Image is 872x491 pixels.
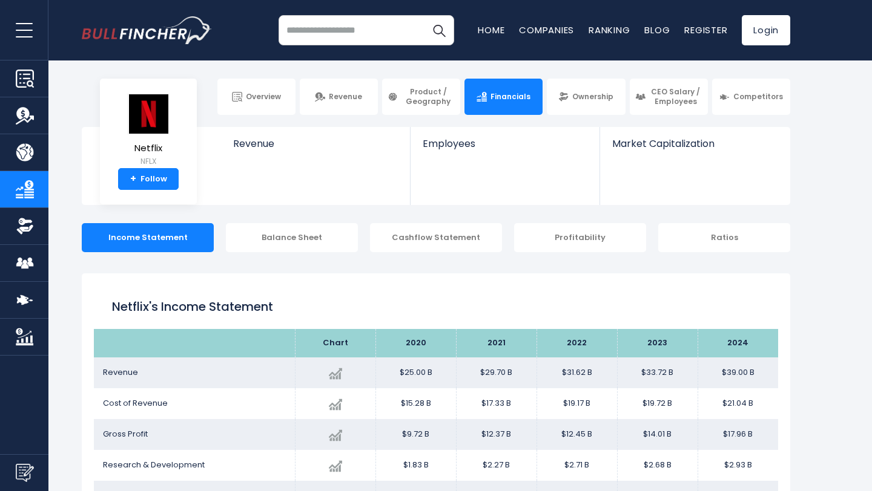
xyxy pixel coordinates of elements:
a: Financials [464,79,543,115]
h1: Netflix's Income Statement [112,298,760,316]
a: Ownership [547,79,625,115]
span: Employees [423,138,587,149]
a: Product / Geography [382,79,460,115]
span: Ownership [572,92,613,102]
span: Revenue [233,138,398,149]
a: Revenue [221,127,411,170]
th: 2024 [698,329,778,357]
td: $9.72 B [375,419,456,450]
th: Chart [295,329,375,357]
td: $12.37 B [456,419,537,450]
a: CEO Salary / Employees [630,79,708,115]
a: Ranking [589,24,630,36]
th: 2022 [537,329,617,357]
td: $25.00 B [375,357,456,388]
td: $14.01 B [617,419,698,450]
div: Income Statement [82,223,214,252]
a: Competitors [712,79,790,115]
span: Revenue [103,366,138,378]
span: Market Capitalization [612,138,777,149]
span: CEO Salary / Employees [649,87,702,106]
td: $21.04 B [698,388,778,419]
div: Profitability [514,223,646,252]
a: +Follow [118,168,179,190]
td: $1.83 B [375,450,456,481]
span: Product / Geography [401,87,455,106]
td: $19.17 B [537,388,617,419]
td: $29.70 B [456,357,537,388]
span: Overview [246,92,281,102]
div: Ratios [658,223,790,252]
td: $17.96 B [698,419,778,450]
span: Revenue [329,92,362,102]
a: Register [684,24,727,36]
small: NFLX [127,156,170,167]
span: Gross Profit [103,428,148,440]
img: Ownership [16,217,34,235]
a: Overview [217,79,296,115]
a: Companies [519,24,574,36]
strong: + [130,174,136,184]
th: 2023 [617,329,698,357]
td: $2.27 B [456,450,537,481]
a: Netflix NFLX [127,93,170,169]
span: Competitors [733,92,783,102]
span: Research & Development [103,459,205,470]
a: Home [478,24,504,36]
span: Cost of Revenue [103,397,168,409]
td: $39.00 B [698,357,778,388]
div: Balance Sheet [226,223,358,252]
span: Financials [490,92,530,102]
a: Blog [644,24,670,36]
td: $15.28 B [375,388,456,419]
a: Market Capitalization [600,127,789,170]
td: $12.45 B [537,419,617,450]
img: bullfincher logo [82,16,212,44]
td: $17.33 B [456,388,537,419]
a: Revenue [300,79,378,115]
div: Cashflow Statement [370,223,502,252]
td: $2.93 B [698,450,778,481]
a: Go to homepage [82,16,212,44]
td: $31.62 B [537,357,617,388]
span: Netflix [127,143,170,154]
button: Search [424,15,454,45]
td: $2.71 B [537,450,617,481]
th: 2020 [375,329,456,357]
a: Employees [411,127,599,170]
td: $2.68 B [617,450,698,481]
a: Login [742,15,790,45]
td: $33.72 B [617,357,698,388]
th: 2021 [456,329,537,357]
td: $19.72 B [617,388,698,419]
